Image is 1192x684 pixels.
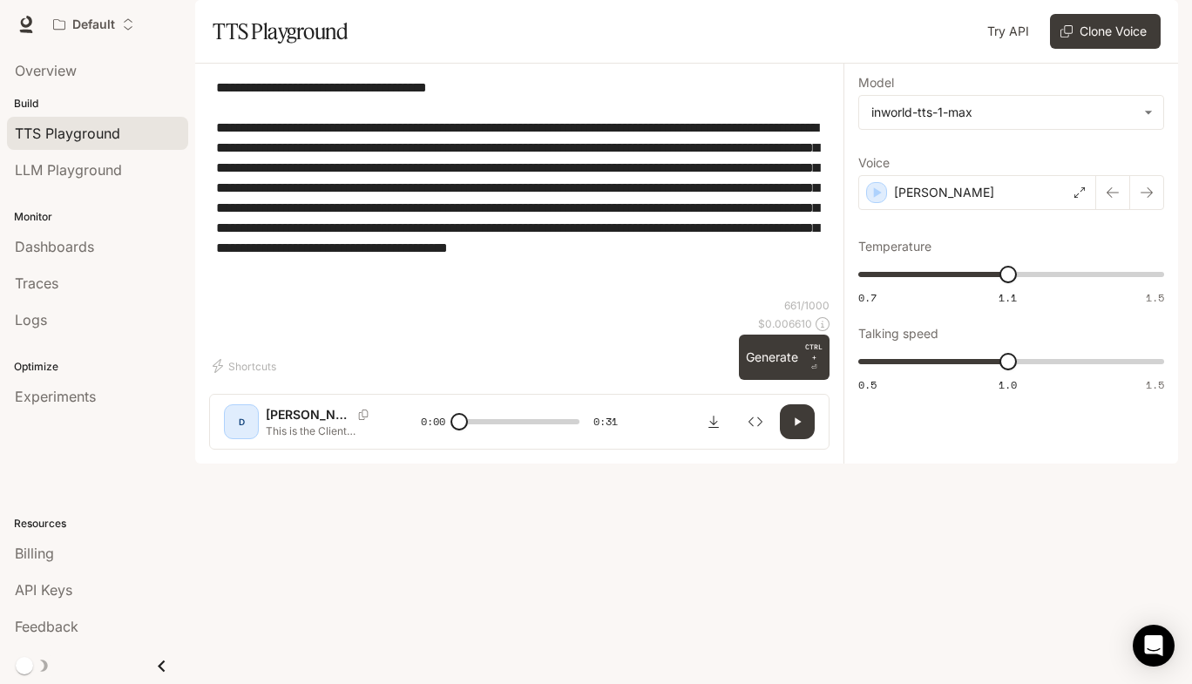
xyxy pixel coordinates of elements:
[1133,625,1175,667] div: Open Intercom Messenger
[739,335,830,380] button: GenerateCTRL +⏎
[266,423,379,438] p: This is the Client Subscriptions Edit form. Begin by selecting the client whose subscription you ...
[858,77,894,89] p: Model
[738,404,773,439] button: Inspect
[696,404,731,439] button: Download audio
[45,7,142,42] button: Open workspace menu
[1146,290,1164,305] span: 1.5
[1146,377,1164,392] span: 1.5
[209,352,283,380] button: Shortcuts
[213,14,348,49] h1: TTS Playground
[999,290,1017,305] span: 1.1
[858,377,877,392] span: 0.5
[980,14,1036,49] a: Try API
[858,157,890,169] p: Voice
[871,104,1135,121] div: inworld-tts-1-max
[859,96,1163,129] div: inworld-tts-1-max
[858,328,938,340] p: Talking speed
[894,184,994,201] p: [PERSON_NAME]
[1050,14,1161,49] button: Clone Voice
[999,377,1017,392] span: 1.0
[266,406,351,423] p: [PERSON_NAME]
[805,342,823,362] p: CTRL +
[421,413,445,430] span: 0:00
[805,342,823,373] p: ⏎
[593,413,618,430] span: 0:31
[227,408,255,436] div: D
[858,290,877,305] span: 0.7
[351,410,376,420] button: Copy Voice ID
[858,240,931,253] p: Temperature
[72,17,115,32] p: Default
